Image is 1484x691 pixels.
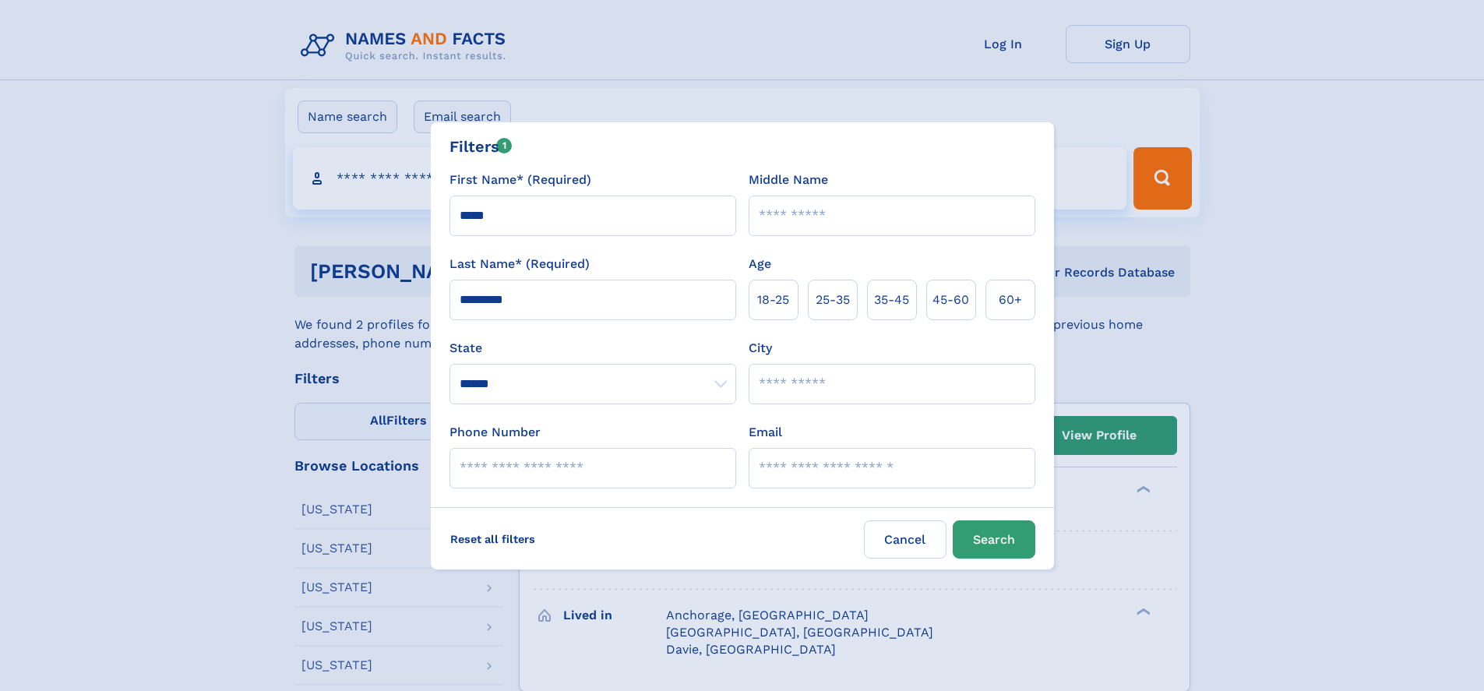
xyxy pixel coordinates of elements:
[440,520,545,558] label: Reset all filters
[999,291,1022,309] span: 60+
[449,423,541,442] label: Phone Number
[874,291,909,309] span: 35‑45
[749,255,771,273] label: Age
[449,171,591,189] label: First Name* (Required)
[757,291,789,309] span: 18‑25
[932,291,969,309] span: 45‑60
[449,135,513,158] div: Filters
[749,339,772,358] label: City
[749,171,828,189] label: Middle Name
[864,520,946,559] label: Cancel
[816,291,850,309] span: 25‑35
[449,339,736,358] label: State
[449,255,590,273] label: Last Name* (Required)
[749,423,782,442] label: Email
[953,520,1035,559] button: Search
